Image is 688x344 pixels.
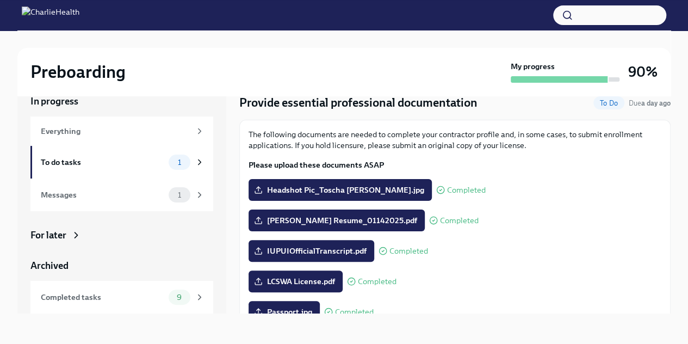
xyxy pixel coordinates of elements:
div: To do tasks [41,156,164,168]
span: Completed [389,247,428,255]
h3: 90% [628,62,658,82]
a: To do tasks1 [30,146,213,179]
span: Completed [335,308,374,316]
div: Everything [41,125,190,137]
h2: Preboarding [30,61,126,83]
div: Completed tasks [41,291,164,303]
span: LCSWA License.pdf [256,276,335,287]
span: 9 [170,293,188,302]
a: In progress [30,95,213,108]
a: For later [30,229,213,242]
span: IUPUIOfficialTranscript.pdf [256,245,367,256]
span: September 2nd, 2025 09:00 [629,98,671,108]
label: Headshot Pic_Toscha [PERSON_NAME].jpg [249,179,432,201]
a: Archived [30,259,213,272]
div: For later [30,229,66,242]
div: Messages [41,189,164,201]
span: 1 [171,158,188,167]
strong: My progress [511,61,555,72]
span: Completed [358,278,396,286]
p: The following documents are needed to complete your contractor profile and, in some cases, to sub... [249,129,661,151]
span: [PERSON_NAME] Resume_01142025.pdf [256,215,417,226]
strong: a day ago [641,99,671,107]
span: 1 [171,191,188,199]
label: LCSWA License.pdf [249,271,343,292]
img: CharlieHealth [22,7,79,24]
span: To Do [593,99,624,107]
span: Due [629,99,671,107]
label: IUPUIOfficialTranscript.pdf [249,240,374,262]
strong: Please upload these documents ASAP [249,160,384,170]
span: Completed [440,217,479,225]
h4: Provide essential professional documentation [239,95,478,111]
a: Messages1 [30,179,213,211]
span: Passport.jpg [256,306,312,317]
a: Completed tasks9 [30,281,213,314]
a: Everything [30,116,213,146]
label: Passport.jpg [249,301,320,323]
span: Headshot Pic_Toscha [PERSON_NAME].jpg [256,185,424,195]
label: [PERSON_NAME] Resume_01142025.pdf [249,210,425,231]
span: Completed [447,186,486,194]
